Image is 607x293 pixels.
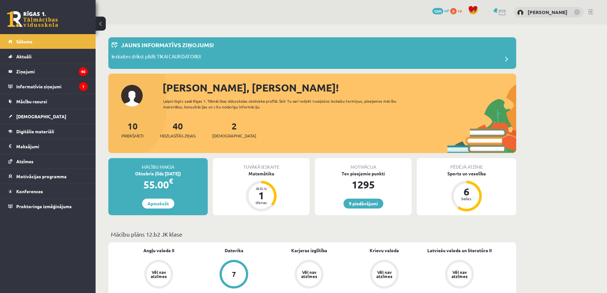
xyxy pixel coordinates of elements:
[16,114,66,119] span: [DEMOGRAPHIC_DATA]
[457,187,476,197] div: 6
[8,154,88,169] a: Atzīmes
[528,9,567,15] a: [PERSON_NAME]
[417,170,516,212] a: Sports un veselība 6 balles
[8,34,88,49] a: Sākums
[121,40,214,49] p: Jauns informatīvs ziņojums!
[16,173,67,179] span: Motivācijas programma
[8,199,88,214] a: Proktoringa izmēģinājums
[121,120,143,139] a: 10Priekšmeti
[252,187,271,190] div: Atlicis
[370,247,399,254] a: Krievu valoda
[450,8,465,13] a: 0 xp
[213,170,310,212] a: Matemātika Atlicis 1 dienas
[79,82,88,91] i: 1
[16,188,43,194] span: Konferences
[16,99,47,104] span: Mācību resursi
[142,199,174,209] a: Apmaksāt
[271,260,347,290] a: Vēl nav atzīmes
[347,260,422,290] a: Vēl nav atzīmes
[315,177,412,192] div: 1295
[163,80,516,95] div: [PERSON_NAME], [PERSON_NAME]!
[232,271,236,278] div: 7
[8,49,88,64] a: Aktuāli
[417,170,516,177] div: Sports un veselība
[111,230,514,238] p: Mācību plāns 12.b2 JK klase
[16,203,72,209] span: Proktoringa izmēģinājums
[8,64,88,79] a: Ziņojumi40
[375,270,393,278] div: Vēl nav atzīmes
[143,247,174,254] a: Angļu valoda II
[16,54,32,59] span: Aktuāli
[8,94,88,109] a: Mācību resursi
[163,98,408,110] div: Laipni lūgts savā Rīgas 1. Tālmācības vidusskolas skolnieka profilā. Šeit Tu vari redzēt tuvojošo...
[343,199,383,209] a: 9 piedāvājumi
[8,169,88,184] a: Motivācijas programma
[300,270,318,278] div: Vēl nav atzīmes
[451,270,468,278] div: Vēl nav atzīmes
[16,128,54,134] span: Digitālie materiāli
[112,53,201,62] p: Ieskaites drīkst pildīt TIKAI CAUR DATORU!
[444,8,449,13] span: mP
[432,8,449,13] a: 1295 mP
[121,260,196,290] a: Vēl nav atzīmes
[169,176,173,186] span: €
[8,124,88,139] a: Digitālie materiāli
[108,158,208,170] div: Mācību maksa
[225,247,243,254] a: Datorika
[16,139,88,154] legend: Maksājumi
[8,139,88,154] a: Maksājumi
[213,158,310,170] div: Tuvākā ieskaite
[315,158,412,170] div: Motivācija
[8,79,88,94] a: Informatīvie ziņojumi1
[150,270,168,278] div: Vēl nav atzīmes
[450,8,457,14] span: 0
[108,170,208,177] div: Oktobris (līdz [DATE])
[8,109,88,124] a: [DEMOGRAPHIC_DATA]
[112,40,513,66] a: Jauns informatīvs ziņojums! Ieskaites drīkst pildīt TIKAI CAUR DATORU!
[7,11,58,27] a: Rīgas 1. Tālmācības vidusskola
[212,133,256,139] span: [DEMOGRAPHIC_DATA]
[458,8,462,13] span: xp
[8,184,88,199] a: Konferences
[121,133,143,139] span: Priekšmeti
[291,247,327,254] a: Karjeras izglītība
[315,170,412,177] div: Tev pieejamie punkti
[457,197,476,201] div: balles
[252,201,271,204] div: dienas
[213,170,310,177] div: Matemātika
[16,158,33,164] span: Atzīmes
[79,67,88,76] i: 40
[16,79,88,94] legend: Informatīvie ziņojumi
[417,158,516,170] div: Pēdējā atzīme
[432,8,443,14] span: 1295
[160,120,196,139] a: 40Neizlasītās ziņas
[16,64,88,79] legend: Ziņojumi
[212,120,256,139] a: 2[DEMOGRAPHIC_DATA]
[422,260,497,290] a: Vēl nav atzīmes
[252,190,271,201] div: 1
[16,39,33,44] span: Sākums
[427,247,492,254] a: Latviešu valoda un literatūra II
[108,177,208,192] div: 55.00
[517,10,524,16] img: Elizabete Linde
[196,260,271,290] a: 7
[160,133,196,139] span: Neizlasītās ziņas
